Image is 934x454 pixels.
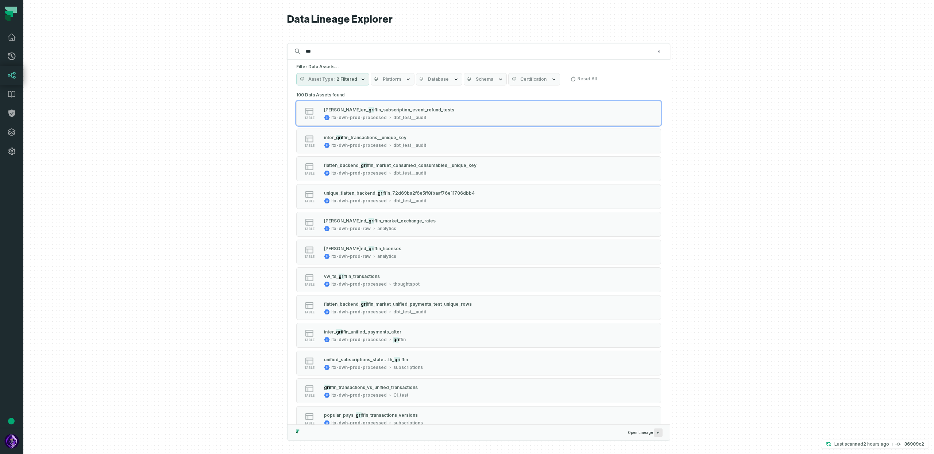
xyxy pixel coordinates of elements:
[324,357,388,362] span: unified_subscriptions_state_wi
[304,172,314,175] span: table
[377,226,396,232] div: analytics
[304,227,314,231] span: table
[296,240,661,264] button: tableltx-dwh-prod-rawanalytics
[508,73,560,85] button: Certification
[331,420,387,426] div: ltx-dwh-prod-processed
[296,351,661,375] button: tableltx-dwh-prod-processedsubscriptions
[324,135,329,140] span: int
[374,107,454,112] span: ffin_subscription_event_refund_tests
[329,329,336,335] span: er_
[374,246,401,251] span: ffin_licenses
[324,329,329,335] span: int
[383,76,401,82] span: Platform
[296,156,661,181] button: tableltx-dwh-prod-processeddbt_test__audit
[393,142,426,148] div: dbt_test__audit
[331,170,387,176] div: ltx-dwh-prod-processed
[304,338,314,342] span: table
[324,190,370,196] span: unique_flatten_backe
[330,385,418,390] span: ffin_transactions_vs_unified_transactions
[304,144,314,148] span: table
[383,190,475,196] span: ffin_72d69ba2f6e5ff8fbaaf76e11706dbb4
[356,412,362,418] mark: gri
[331,226,371,232] div: ltx-dwh-prod-raw
[331,281,387,287] div: ltx-dwh-prod-processed
[361,163,367,168] mark: gri
[331,309,387,315] div: ltx-dwh-prod-processed
[371,73,414,85] button: Platform
[342,329,401,335] span: ffin_unified_payments_after
[331,142,387,148] div: ltx-dwh-prod-processed
[416,73,462,85] button: Database
[296,129,661,153] button: tableltx-dwh-prod-processeddbt_test__audit
[331,198,387,204] div: ltx-dwh-prod-processed
[336,329,342,335] mark: gri
[296,64,661,70] h5: Filter Data Assets...
[296,267,661,292] button: tableltx-dwh-prod-processedthoughtspot
[296,73,369,85] button: Asset Type2 Filtered
[393,337,399,343] mark: gri
[304,283,314,286] span: table
[324,385,330,390] mark: gri
[834,440,889,448] p: Last scanned
[464,73,507,85] button: Schema
[304,116,314,120] span: table
[324,218,361,224] span: [PERSON_NAME]
[304,421,314,425] span: table
[296,378,661,403] button: tableltx-dwh-prod-processedCI_test
[378,190,383,196] mark: gri
[377,253,396,259] div: analytics
[344,274,380,279] span: ffin_transactions
[904,442,924,446] h4: 36909c2
[324,301,353,307] span: flatten_backe
[324,246,361,251] span: [PERSON_NAME]
[361,218,368,224] span: nd_
[863,441,889,447] relative-time: Aug 13, 2025, 4:20 PM GMT+3
[296,212,661,237] button: tableltx-dwh-prod-rawanalytics
[393,392,408,398] div: CI_test
[654,428,663,437] span: Press ↵ to add a new Data Asset to the graph
[399,337,406,343] span: ffin
[8,418,15,424] div: Tooltip anchor
[304,310,314,314] span: table
[361,107,368,112] span: en_
[400,357,409,362] span: ffin
[331,337,387,343] div: ltx-dwh-prod-processed
[296,101,661,126] button: tableltx-dwh-prod-processeddbt_test__audit
[332,274,339,279] span: ts_
[324,412,348,418] span: popular_pa
[324,357,409,362] div: unified_subscriptions_state_with_griffin
[393,365,423,370] div: subscriptions
[304,199,314,203] span: table
[331,365,387,370] div: ltx-dwh-prod-processed
[367,163,476,168] span: ffin_market_consumed_consumables__unique_key
[393,170,426,176] div: dbt_test__audit
[393,337,406,343] div: griffin
[287,90,670,424] div: Suggestions
[336,135,342,140] mark: gri
[628,428,663,437] span: Open Lineage
[393,420,423,426] div: subscriptions
[308,76,335,82] span: Asset Type
[567,73,600,85] button: Reset All
[393,309,426,315] div: dbt_test__audit
[655,48,663,55] button: Clear search query
[388,357,394,362] span: th_
[331,253,371,259] div: ltx-dwh-prod-raw
[296,184,661,209] button: tableltx-dwh-prod-processeddbt_test__audit
[304,255,314,259] span: table
[324,163,353,168] span: flatten_backe
[428,76,449,82] span: Database
[287,13,670,26] h1: Data Lineage Explorer
[362,412,418,418] span: ffin_transactions_versions
[368,107,374,112] mark: gri
[324,274,332,279] span: vw_
[342,135,406,140] span: ffin_transactions__unique_key
[361,246,368,251] span: nd_
[476,76,493,82] span: Schema
[393,281,420,287] div: thoughtspot
[353,163,361,168] span: nd_
[393,115,426,121] div: dbt_test__audit
[339,274,344,279] mark: gri
[374,218,436,224] span: ffin_market_exchange_rates
[304,366,314,370] span: table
